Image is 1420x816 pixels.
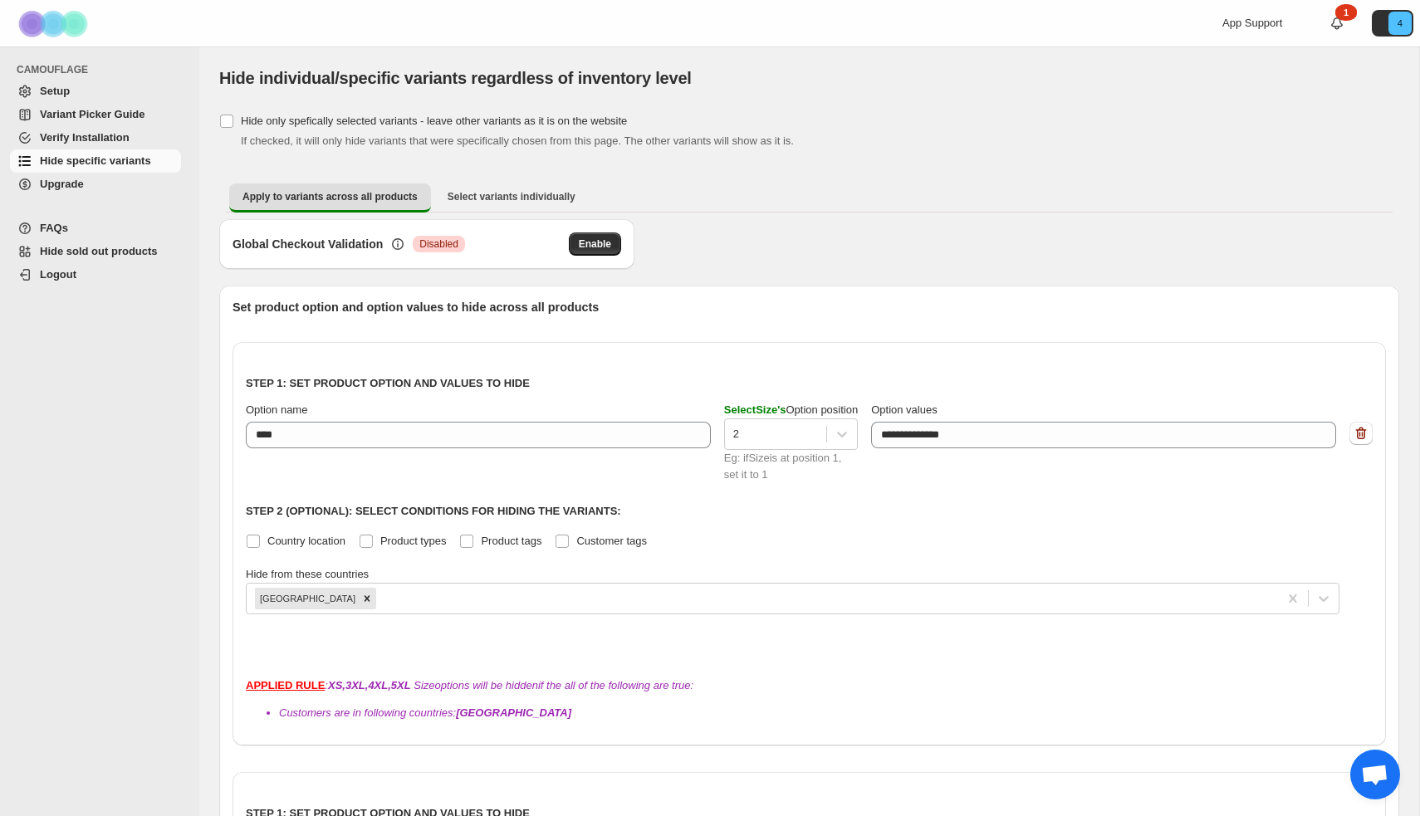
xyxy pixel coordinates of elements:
span: Option position [724,403,858,416]
div: Eg: if Size is at position 1, set it to 1 [724,450,858,483]
div: 1 [1335,4,1357,21]
a: Upgrade [10,173,181,196]
button: Avatar with initials 4 [1372,10,1413,37]
span: Hide sold out products [40,245,158,257]
span: Option values [871,403,938,416]
a: Hide specific variants [10,149,181,173]
span: Country location [267,535,345,547]
span: Apply to variants across all products [242,190,418,203]
a: Variant Picker Guide [10,103,181,126]
b: XS,3XL,4XL,5XL [328,679,411,691]
button: Apply to variants across all products [229,183,431,213]
span: Hide only spefically selected variants - leave other variants as it is on the website [241,115,627,127]
button: Select variants individually [434,183,589,210]
span: Select Size 's [724,403,786,416]
div: [GEOGRAPHIC_DATA] [255,588,358,609]
p: Step 2 (Optional): Select conditions for hiding the variants: [246,503,1373,520]
a: Verify Installation [10,126,181,149]
span: Customer tags [576,535,647,547]
span: Option name [246,403,307,416]
span: Upgrade [40,178,84,190]
span: CAMOUFLAGE [17,63,188,76]
strong: APPLIED RULE [246,679,325,691]
span: Logout [40,268,76,281]
span: Enable [579,237,611,251]
span: Hide individual/specific variants regardless of inventory level [219,69,692,87]
span: Hide specific variants [40,154,151,167]
span: App Support [1222,17,1282,29]
a: Logout [10,263,181,286]
span: Variant Picker Guide [40,108,144,120]
div: : Size options will be hidden if the all of the following are true: [246,677,1373,721]
a: 1 [1329,15,1345,32]
img: Camouflage [13,1,96,46]
a: Hide sold out products [10,240,181,263]
span: Disabled [419,237,458,251]
span: Avatar with initials 4 [1388,12,1412,35]
span: Product types [380,535,447,547]
span: Product tags [481,535,541,547]
button: Enable [569,232,621,256]
b: [GEOGRAPHIC_DATA] [456,706,571,719]
span: If checked, it will only hide variants that were specifically chosen from this page. The other va... [241,134,794,147]
a: Setup [10,80,181,103]
div: Chat abierto [1350,750,1400,799]
text: 4 [1398,18,1403,28]
p: Set product option and option values to hide across all products [233,299,1386,315]
span: Setup [40,85,70,97]
h3: Global Checkout Validation [233,236,383,252]
p: Step 1: Set product option and values to hide [246,375,1373,392]
span: Customers are in following countries: [279,706,571,719]
span: FAQs [40,222,68,234]
span: Hide from these countries [246,568,369,580]
div: Remove United Kingdom [358,588,376,609]
span: Select variants individually [448,190,575,203]
span: Verify Installation [40,131,130,144]
a: FAQs [10,217,181,240]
